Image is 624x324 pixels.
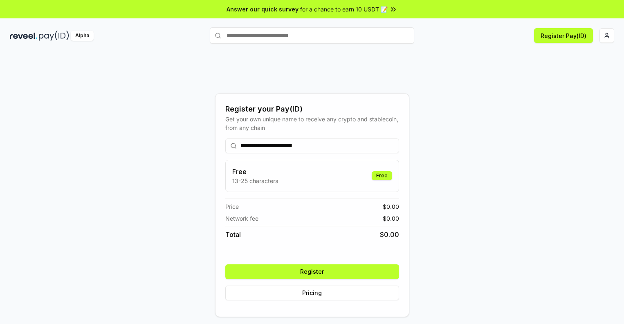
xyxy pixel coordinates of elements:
[232,177,278,185] p: 13-25 characters
[39,31,69,41] img: pay_id
[225,264,399,279] button: Register
[380,230,399,239] span: $ 0.00
[225,202,239,211] span: Price
[232,167,278,177] h3: Free
[534,28,593,43] button: Register Pay(ID)
[383,202,399,211] span: $ 0.00
[225,103,399,115] div: Register your Pay(ID)
[225,230,241,239] span: Total
[71,31,94,41] div: Alpha
[300,5,388,13] span: for a chance to earn 10 USDT 📝
[227,5,299,13] span: Answer our quick survey
[372,171,392,180] div: Free
[10,31,37,41] img: reveel_dark
[225,115,399,132] div: Get your own unique name to receive any crypto and stablecoin, from any chain
[225,286,399,300] button: Pricing
[383,214,399,223] span: $ 0.00
[225,214,258,223] span: Network fee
